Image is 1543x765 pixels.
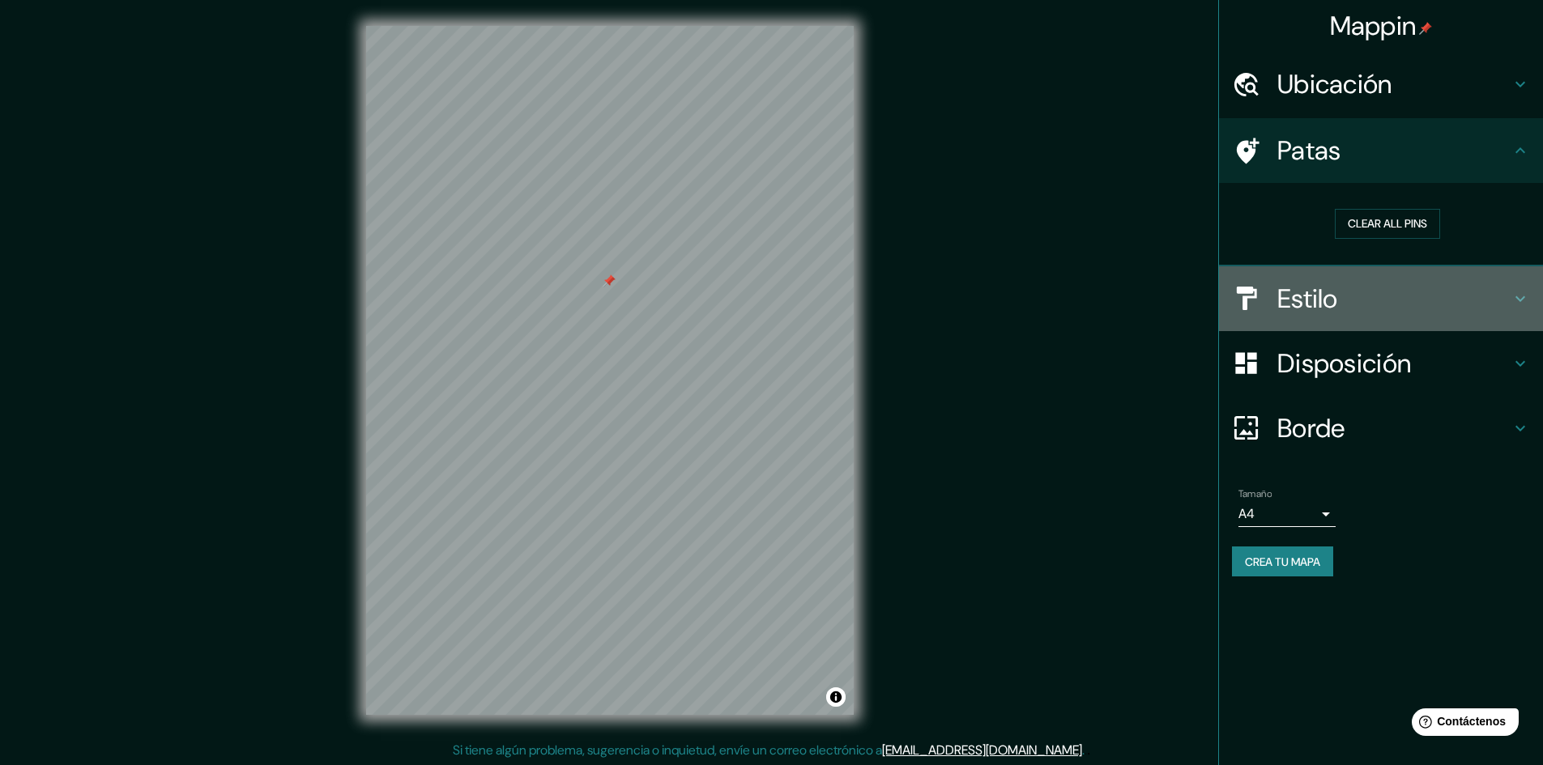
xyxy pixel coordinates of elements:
font: Estilo [1277,282,1338,316]
div: A4 [1238,501,1336,527]
img: pin-icon.png [1419,22,1432,35]
canvas: Mapa [366,26,854,715]
iframe: Lanzador de widgets de ayuda [1399,702,1525,747]
div: Disposición [1219,331,1543,396]
font: Disposición [1277,346,1411,380]
div: Ubicación [1219,52,1543,117]
font: Crea tu mapa [1245,555,1320,569]
font: Ubicación [1277,67,1392,101]
button: Activar o desactivar atribución [826,687,846,707]
div: Borde [1219,396,1543,461]
font: . [1087,741,1090,759]
font: Si tiene algún problema, sugerencia o inquietud, envíe un correo electrónico a [453,742,882,759]
font: Patas [1277,134,1341,168]
font: . [1085,741,1087,759]
font: Borde [1277,411,1345,445]
button: Crea tu mapa [1232,546,1333,577]
font: A4 [1238,505,1255,522]
div: Estilo [1219,266,1543,331]
font: . [1082,742,1085,759]
font: Tamaño [1238,487,1272,500]
font: Mappin [1330,9,1417,43]
button: Clear all pins [1335,209,1440,239]
a: [EMAIL_ADDRESS][DOMAIN_NAME] [882,742,1082,759]
div: Patas [1219,118,1543,183]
